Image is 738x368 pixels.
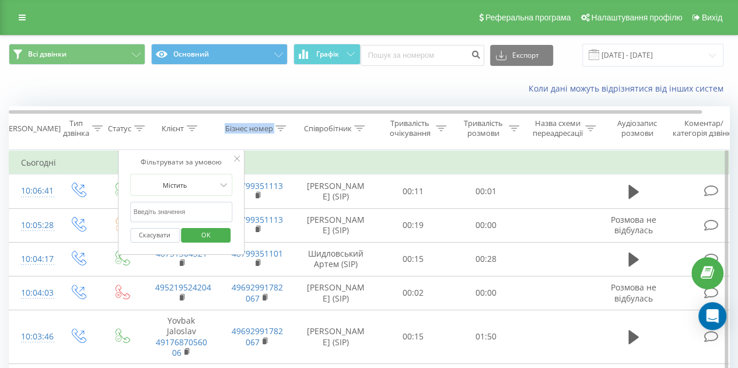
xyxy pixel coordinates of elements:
div: 10:04:03 [21,282,44,304]
button: Скасувати [130,228,180,243]
span: Вихід [702,13,722,22]
span: OK [190,226,222,244]
div: Open Intercom Messenger [698,302,726,330]
div: Коментар/категорія дзвінка [670,118,738,138]
a: 48799351101 [232,248,283,259]
div: Аудіозапис розмови [608,118,665,138]
div: Бізнес номер [225,124,272,134]
span: Налаштування профілю [591,13,682,22]
td: [PERSON_NAME] (SIP) [295,174,377,208]
td: 00:28 [450,242,523,276]
a: Коли дані можуть відрізнятися вiд інших систем [529,83,729,94]
td: [PERSON_NAME] (SIP) [295,208,377,242]
div: 10:05:28 [21,214,44,237]
span: Графік [316,50,339,58]
td: 00:00 [450,276,523,310]
div: Фільтрувати за умовою [130,156,233,168]
a: 495219524204 [155,282,211,293]
span: Розмова не відбулась [611,214,656,236]
div: Статус [108,124,131,134]
div: Тип дзвінка [63,118,89,138]
td: 00:02 [377,276,450,310]
div: Назва схеми переадресації [532,118,582,138]
div: Клієнт [162,124,184,134]
button: Всі дзвінки [9,44,145,65]
input: Введіть значення [130,202,233,222]
td: 01:50 [450,310,523,364]
div: Тривалість розмови [460,118,506,138]
button: Графік [293,44,361,65]
span: Розмова не відбулась [611,282,656,303]
div: Співробітник [303,124,351,134]
a: 48799351113 [232,180,283,191]
td: [PERSON_NAME] (SIP) [295,310,377,364]
a: 4917687056006 [156,337,207,358]
div: Тривалість очікування [387,118,433,138]
div: 10:03:46 [21,325,44,348]
a: 49692991782067 [232,325,283,347]
div: 10:06:41 [21,180,44,202]
button: Експорт [490,45,553,66]
a: 48799351113 [232,214,283,225]
td: 00:11 [377,174,450,208]
td: [PERSON_NAME] (SIP) [295,276,377,310]
td: 00:15 [377,310,450,364]
input: Пошук за номером [361,45,484,66]
td: 00:00 [450,208,523,242]
span: Реферальна програма [485,13,571,22]
button: OK [181,228,231,243]
td: 00:15 [377,242,450,276]
div: 10:04:17 [21,248,44,271]
td: 00:01 [450,174,523,208]
a: 49692991782067 [232,282,283,303]
td: Шидловський Артем (SIP) [295,242,377,276]
button: Основний [151,44,288,65]
div: [PERSON_NAME] [2,124,61,134]
td: Yovbak Jaloslav [144,310,219,364]
td: 00:19 [377,208,450,242]
span: Всі дзвінки [28,50,67,59]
